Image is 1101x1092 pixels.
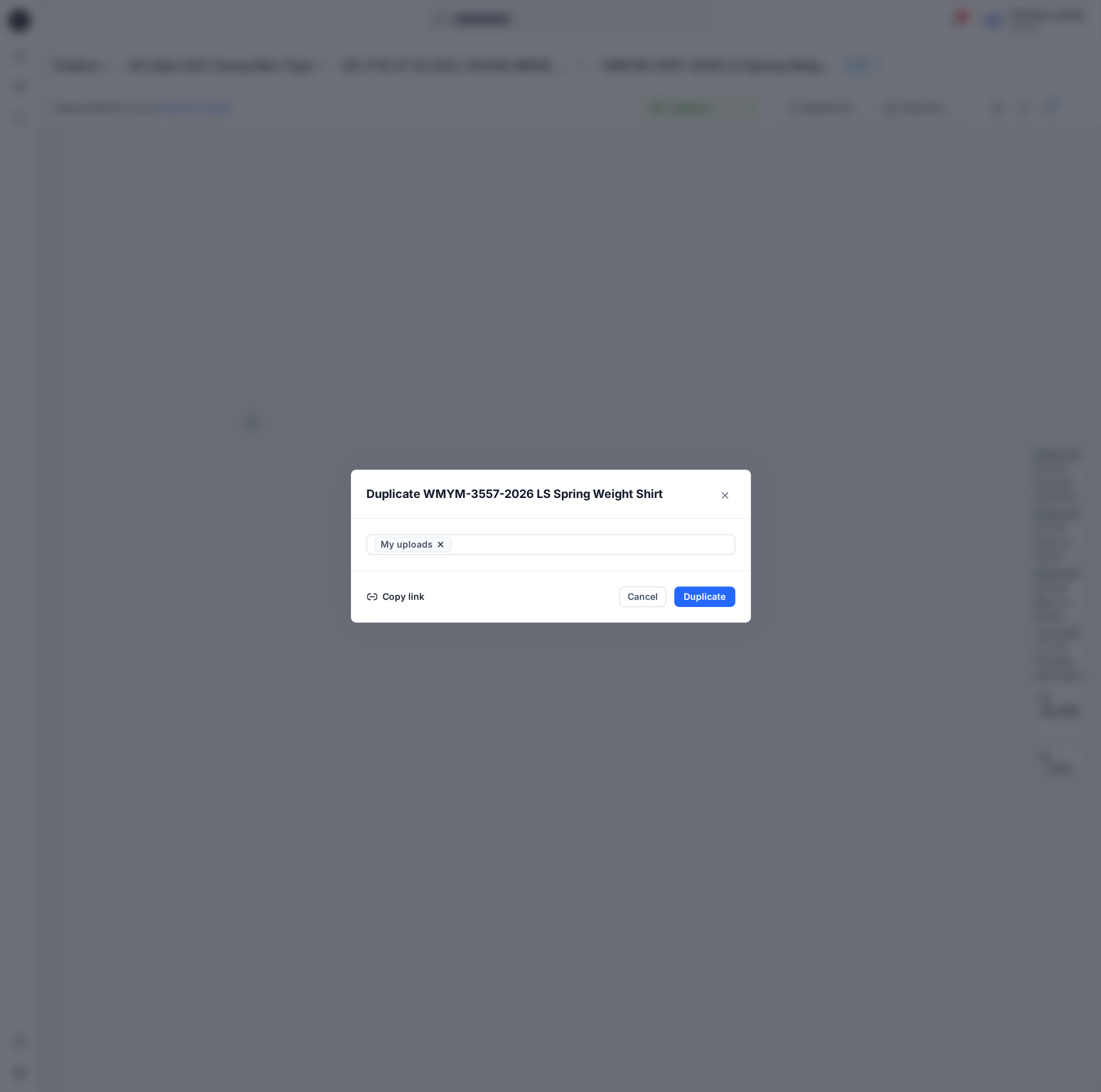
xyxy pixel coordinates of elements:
span: My uploads [381,537,433,552]
button: Cancel [619,586,666,607]
p: Duplicate WMYM-3557-2026 LS Spring Weight Shirt [366,485,663,503]
button: Close [715,485,735,506]
button: Duplicate [674,586,735,607]
button: Copy link [366,589,425,604]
